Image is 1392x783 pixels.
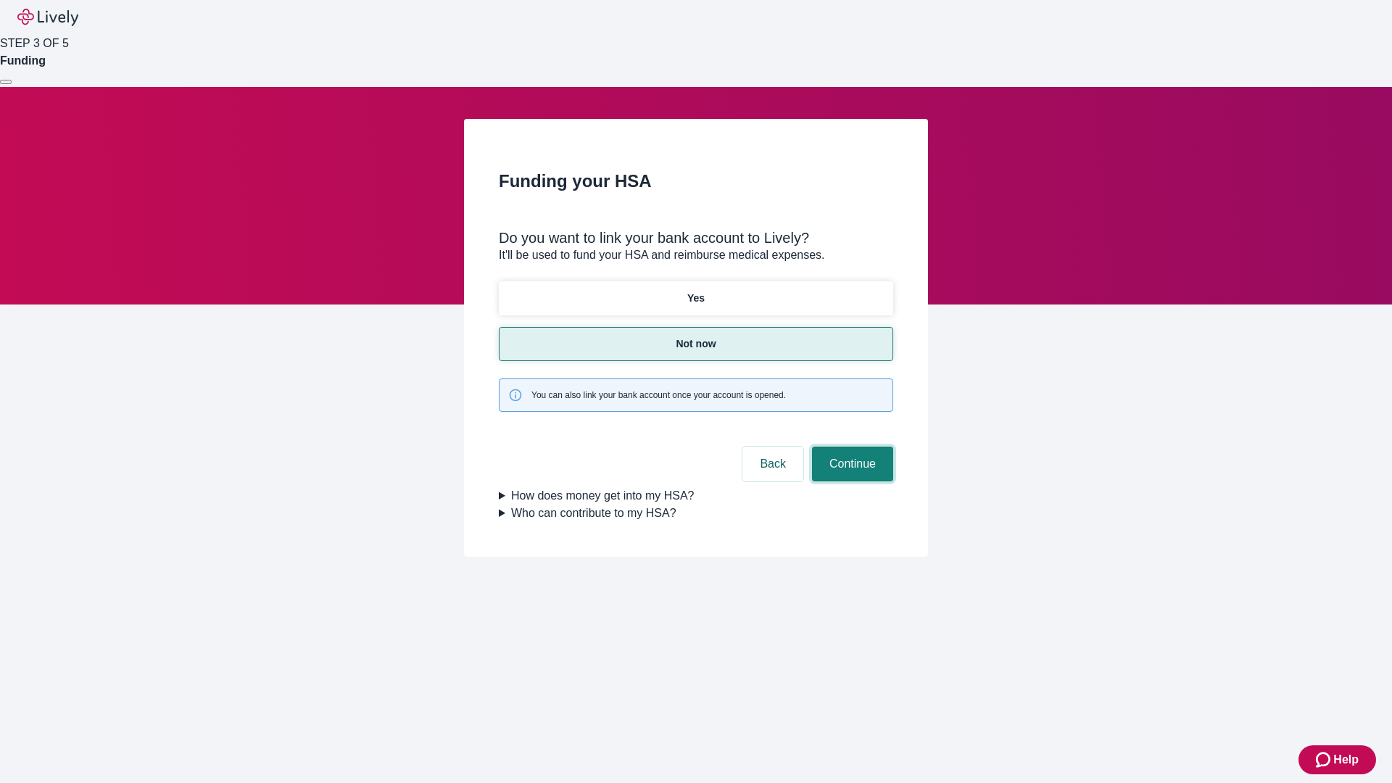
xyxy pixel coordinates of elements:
div: Do you want to link your bank account to Lively? [499,229,893,246]
span: You can also link your bank account once your account is opened. [531,389,786,402]
p: Yes [687,291,705,306]
p: It'll be used to fund your HSA and reimburse medical expenses. [499,246,893,264]
p: Not now [676,336,716,352]
summary: Who can contribute to my HSA? [499,505,893,522]
img: Lively [17,9,78,26]
button: Continue [812,447,893,481]
h2: Funding your HSA [499,168,893,194]
span: Help [1333,751,1359,768]
button: Back [742,447,803,481]
summary: How does money get into my HSA? [499,487,893,505]
button: Not now [499,327,893,361]
button: Zendesk support iconHelp [1298,745,1376,774]
button: Yes [499,281,893,315]
svg: Zendesk support icon [1316,751,1333,768]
